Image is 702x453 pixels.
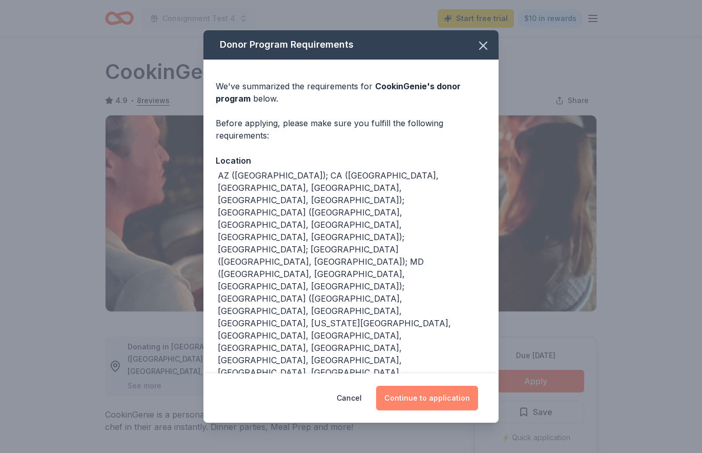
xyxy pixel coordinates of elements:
div: Location [216,154,486,167]
div: Donor Program Requirements [203,30,499,60]
button: Continue to application [376,386,478,410]
button: Cancel [337,386,362,410]
div: We've summarized the requirements for below. [216,80,486,105]
div: Before applying, please make sure you fulfill the following requirements: [216,117,486,142]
